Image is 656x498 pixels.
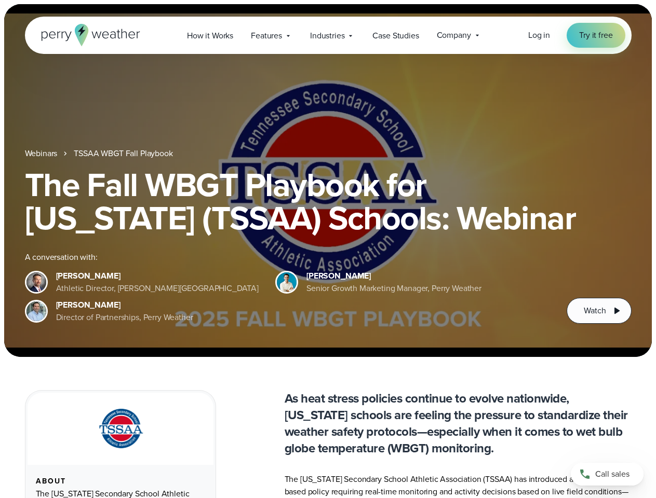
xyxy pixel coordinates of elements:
[178,25,242,46] a: How it Works
[56,299,193,311] div: [PERSON_NAME]
[251,30,282,42] span: Features
[306,282,481,295] div: Senior Growth Marketing Manager, Perry Weather
[36,477,205,486] div: About
[595,468,630,480] span: Call sales
[56,311,193,324] div: Director of Partnerships, Perry Weather
[571,463,644,486] a: Call sales
[26,301,46,321] img: Jeff Wood
[25,168,632,234] h1: The Fall WBGT Playbook for [US_STATE] (TSSAA) Schools: Webinar
[25,147,58,160] a: Webinars
[25,147,632,160] nav: Breadcrumb
[372,30,419,42] span: Case Studies
[86,405,155,452] img: TSSAA-Tennessee-Secondary-School-Athletic-Association.svg
[584,305,606,317] span: Watch
[25,251,551,264] div: A conversation with:
[567,23,625,48] a: Try it free
[567,298,631,324] button: Watch
[26,272,46,292] img: Brian Wyatt
[285,390,632,457] p: As heat stress policies continue to evolve nationwide, [US_STATE] schools are feeling the pressur...
[579,29,612,41] span: Try it free
[528,29,550,41] span: Log in
[306,270,481,282] div: [PERSON_NAME]
[74,147,172,160] a: TSSAA WBGT Fall Playbook
[528,29,550,41] a: Log in
[277,272,297,292] img: Spencer Patton, Perry Weather
[310,30,344,42] span: Industries
[437,29,471,41] span: Company
[187,30,233,42] span: How it Works
[56,282,259,295] div: Athletic Director, [PERSON_NAME][GEOGRAPHIC_DATA]
[364,25,427,46] a: Case Studies
[56,270,259,282] div: [PERSON_NAME]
